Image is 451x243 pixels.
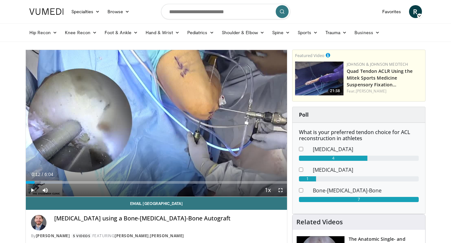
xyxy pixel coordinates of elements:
[299,129,419,141] h6: What is your preferred tendon choice for ACL reconstruction in athletes
[161,4,290,19] input: Search topics, interventions
[295,62,343,95] img: b78fd9da-dc16-4fd1-a89d-538d899827f1.150x105_q85_crop-smart_upscale.jpg
[42,172,43,177] span: /
[45,172,53,177] span: 6:04
[32,172,40,177] span: 0:12
[26,184,39,197] button: Play
[296,218,343,226] h4: Related Videos
[150,233,184,238] a: [PERSON_NAME]
[409,5,422,18] a: R
[101,26,142,39] a: Foot & Ankle
[295,53,324,58] small: Featured Video
[26,181,287,184] div: Progress Bar
[142,26,183,39] a: Hand & Wrist
[347,68,413,88] a: Quad Tendon ACLR Using the Mitek Sports Medicine Suspensory Fixation…
[299,111,309,118] strong: Poll
[299,156,367,161] div: 4
[54,215,282,222] h4: [MEDICAL_DATA] using a Bone-[MEDICAL_DATA]-Bone Autograft
[308,187,424,194] dd: Bone-[MEDICAL_DATA]-Bone
[299,176,316,181] div: 1
[274,184,287,197] button: Fullscreen
[268,26,294,39] a: Spine
[71,233,92,238] a: 5 Videos
[322,26,351,39] a: Trauma
[378,5,405,18] a: Favorites
[295,62,343,95] a: 21:38
[347,88,423,94] div: Feat.
[183,26,218,39] a: Pediatrics
[61,26,101,39] a: Knee Recon
[328,88,342,94] span: 21:38
[115,233,149,238] a: [PERSON_NAME]
[347,62,408,67] a: Johnson & Johnson MedTech
[299,197,419,202] div: 7
[36,233,70,238] a: [PERSON_NAME]
[29,8,64,15] img: VuMedi Logo
[294,26,322,39] a: Sports
[308,145,424,153] dd: [MEDICAL_DATA]
[26,50,287,197] video-js: Video Player
[67,5,104,18] a: Specialties
[31,215,46,230] img: Avatar
[351,26,384,39] a: Business
[308,166,424,174] dd: [MEDICAL_DATA]
[356,88,386,94] a: [PERSON_NAME]
[104,5,133,18] a: Browse
[218,26,268,39] a: Shoulder & Elbow
[26,197,287,210] a: Email [GEOGRAPHIC_DATA]
[39,184,52,197] button: Mute
[261,184,274,197] button: Playback Rate
[31,233,282,239] div: By FEATURING ,
[26,26,61,39] a: Hip Recon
